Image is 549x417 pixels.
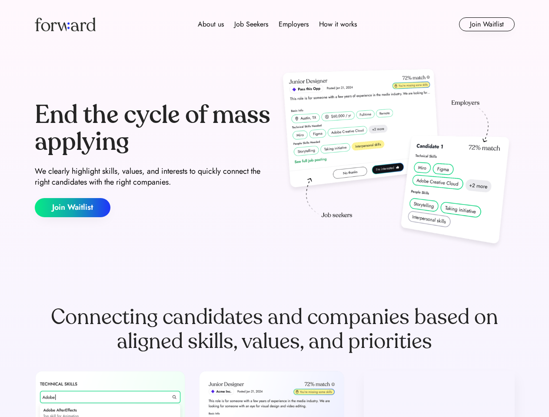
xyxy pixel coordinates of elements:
div: Connecting candidates and companies based on aligned skills, values, and priorities [35,305,515,354]
div: About us [198,19,224,30]
div: End the cycle of mass applying [35,102,271,155]
div: How it works [319,19,357,30]
div: Employers [279,19,309,30]
div: We clearly highlight skills, values, and interests to quickly connect the right candidates with t... [35,166,271,188]
div: Job Seekers [234,19,268,30]
img: hero-image.png [278,66,515,253]
button: Join Waitlist [459,17,515,31]
button: Join Waitlist [35,198,110,217]
img: Forward logo [35,17,96,31]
